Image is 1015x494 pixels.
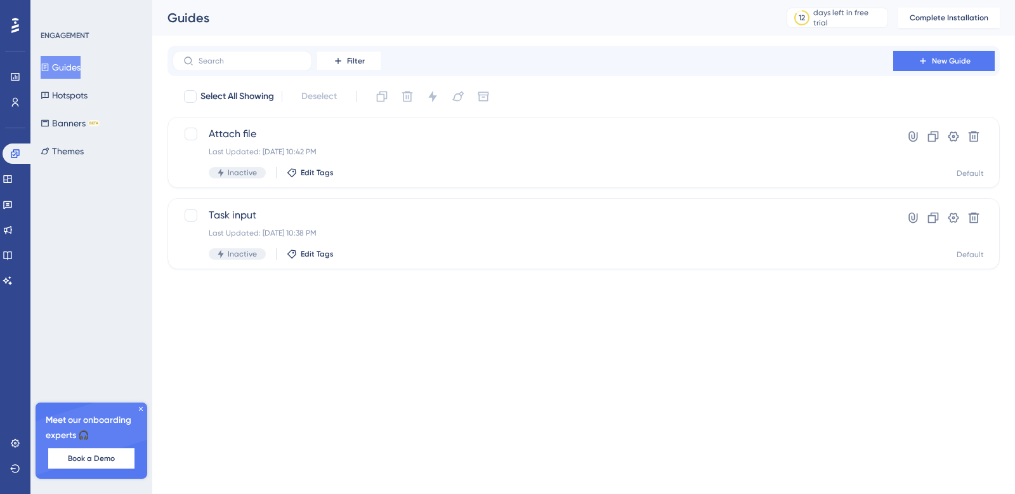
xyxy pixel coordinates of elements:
[301,249,334,259] span: Edit Tags
[898,8,1000,28] button: Complete Installation
[301,89,337,104] span: Deselect
[68,453,115,464] span: Book a Demo
[290,85,348,108] button: Deselect
[209,208,857,223] span: Task input
[228,249,257,259] span: Inactive
[910,13,988,23] span: Complete Installation
[199,57,301,65] input: Search
[41,112,100,135] button: BannersBETA
[228,168,257,178] span: Inactive
[88,120,100,126] div: BETA
[200,89,274,104] span: Select All Showing
[957,250,984,260] div: Default
[209,228,857,238] div: Last Updated: [DATE] 10:38 PM
[287,168,334,178] button: Edit Tags
[317,51,381,71] button: Filter
[932,56,971,66] span: New Guide
[41,56,81,79] button: Guides
[813,8,884,28] div: days left in free trial
[41,140,84,163] button: Themes
[799,13,805,23] div: 12
[209,147,857,157] div: Last Updated: [DATE] 10:42 PM
[893,51,995,71] button: New Guide
[167,9,755,27] div: Guides
[209,126,857,142] span: Attach file
[957,168,984,178] div: Default
[41,30,89,41] div: ENGAGEMENT
[48,448,134,469] button: Book a Demo
[301,168,334,178] span: Edit Tags
[41,84,88,107] button: Hotspots
[347,56,365,66] span: Filter
[287,249,334,259] button: Edit Tags
[46,413,137,443] span: Meet our onboarding experts 🎧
